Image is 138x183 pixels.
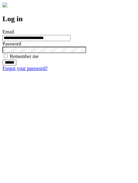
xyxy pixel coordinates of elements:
[2,29,14,34] label: Email
[2,15,136,23] h2: Log in
[2,41,21,46] label: Password
[2,66,48,71] a: Forgot your password?
[2,2,7,7] img: logo-4e3dc11c47720685a147b03b5a06dd966a58ff35d612b21f08c02c0306f2b779.png
[10,54,39,59] label: Remember me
